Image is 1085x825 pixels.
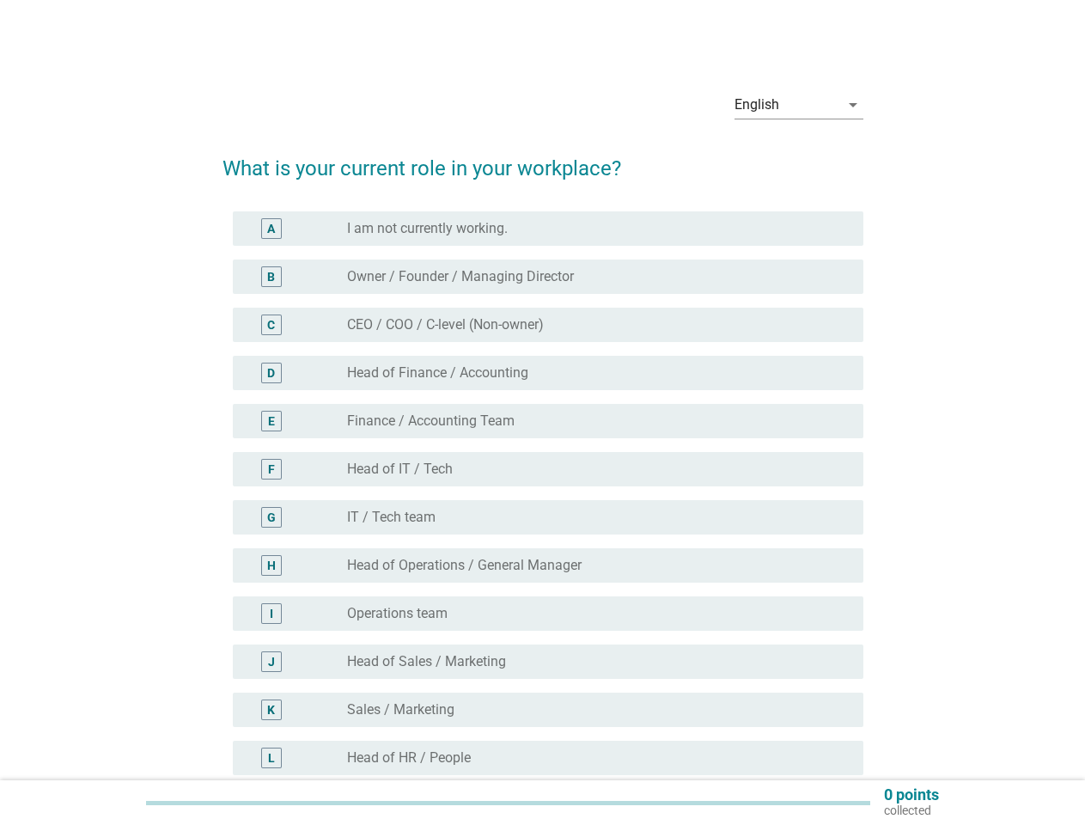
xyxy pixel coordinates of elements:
div: J [268,653,275,671]
p: 0 points [884,787,939,803]
label: Head of Operations / General Manager [347,557,582,574]
label: Operations team [347,605,448,622]
div: K [267,701,275,719]
div: B [267,268,275,286]
div: English [735,97,779,113]
div: C [267,316,275,334]
label: Head of Finance / Accounting [347,364,528,382]
p: collected [884,803,939,818]
div: E [268,412,275,431]
div: H [267,557,276,575]
div: D [267,364,275,382]
div: F [268,461,275,479]
label: Head of IT / Tech [347,461,453,478]
div: I [270,605,273,623]
label: CEO / COO / C-level (Non-owner) [347,316,544,333]
label: Sales / Marketing [347,701,454,718]
div: G [267,509,276,527]
i: arrow_drop_down [843,95,863,115]
h2: What is your current role in your workplace? [222,136,863,184]
label: Head of HR / People [347,749,471,767]
label: Finance / Accounting Team [347,412,515,430]
label: I am not currently working. [347,220,508,237]
label: Owner / Founder / Managing Director [347,268,574,285]
div: L [268,749,275,767]
label: IT / Tech team [347,509,436,526]
div: A [267,220,275,238]
label: Head of Sales / Marketing [347,653,506,670]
